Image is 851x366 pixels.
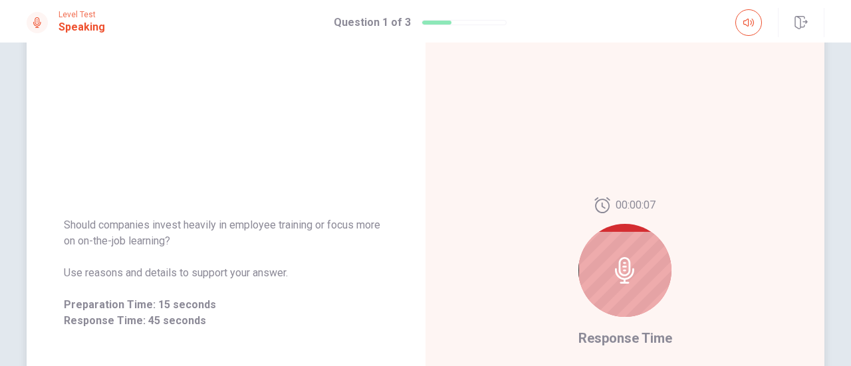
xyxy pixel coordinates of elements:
[578,330,672,346] span: Response Time
[64,313,388,329] span: Response Time: 45 seconds
[64,297,388,313] span: Preparation Time: 15 seconds
[64,265,388,281] span: Use reasons and details to support your answer.
[616,197,656,213] span: 00:00:07
[59,10,105,19] span: Level Test
[59,19,105,35] h1: Speaking
[64,217,388,249] span: Should companies invest heavily in employee training or focus more on on-the-job learning?
[334,15,411,31] h1: Question 1 of 3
